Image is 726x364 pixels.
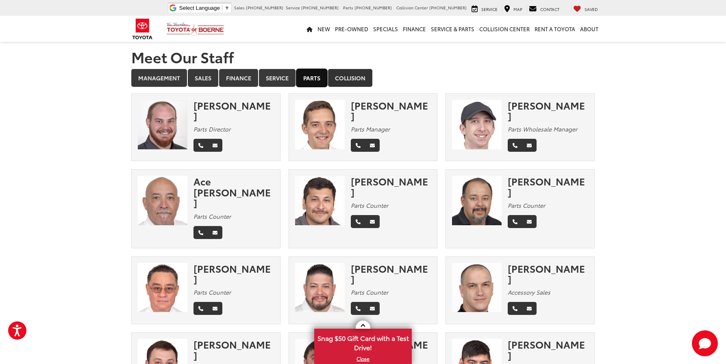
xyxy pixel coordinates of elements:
a: Phone [508,302,522,315]
a: Phone [193,226,208,239]
div: [PERSON_NAME] [351,263,431,284]
a: Phone [193,302,208,315]
div: [PERSON_NAME] [351,100,431,121]
span: Parts [343,4,353,11]
em: Parts Counter [351,201,388,209]
a: Phone [351,215,365,228]
em: Parts Counter [351,288,388,296]
img: Toyota [127,16,158,42]
button: Toggle Chat Window [692,330,718,356]
div: [PERSON_NAME] [351,176,431,197]
div: [PERSON_NAME] [193,339,274,360]
img: Stone Bennett [452,100,502,149]
a: Finance [219,69,258,87]
span: Map [513,6,522,12]
a: Service [470,4,500,13]
a: Phone [351,302,365,315]
em: Parts Counter [508,201,545,209]
div: [PERSON_NAME] [193,100,274,121]
a: Select Language​ [179,5,230,11]
span: Sales [234,4,245,11]
h1: Meet Our Staff [131,49,595,65]
svg: Start Chat [692,330,718,356]
a: Service & Parts: Opens in a new tab [428,16,477,42]
span: Snag $50 Gift Card with a Test Drive! [315,330,411,354]
a: Home [304,16,315,42]
div: [PERSON_NAME] [508,263,588,284]
span: Saved [585,6,598,12]
img: Ace Cantu [138,176,187,225]
a: About [578,16,601,42]
em: Parts Counter [193,212,231,220]
a: Collision [328,69,372,87]
a: Email [208,302,222,315]
span: Select Language [179,5,220,11]
span: Collision Center [396,4,428,11]
a: Email [522,215,537,228]
div: [PERSON_NAME] [193,263,274,284]
img: Rudy Garza [138,263,187,312]
div: [PERSON_NAME] [508,339,588,360]
em: Parts Wholesale Manager [508,125,577,133]
a: Phone [508,139,522,152]
a: Collision Center [477,16,532,42]
a: Sales [188,69,218,87]
a: Service [259,69,296,87]
img: Elijah Martinez [295,100,345,149]
a: Finance [400,16,428,42]
a: Specials [371,16,400,42]
span: Service [481,6,498,12]
div: [PERSON_NAME] [508,176,588,197]
img: Brian McGee [452,263,502,312]
a: Email [365,215,380,228]
em: Parts Director [193,125,230,133]
div: Ace [PERSON_NAME] [193,176,274,208]
a: Email [208,226,222,239]
span: [PHONE_NUMBER] [246,4,283,11]
a: Phone [351,139,365,152]
a: Email [365,139,380,152]
a: Email [522,302,537,315]
a: My Saved Vehicles [571,4,600,13]
span: Contact [540,6,559,12]
a: Phone [193,139,208,152]
span: [PHONE_NUMBER] [429,4,467,11]
a: Email [208,139,222,152]
span: Service [286,4,300,11]
img: Justin Ernst [138,100,187,149]
a: Phone [508,215,522,228]
a: Management [131,69,187,87]
span: ▼ [224,5,230,11]
img: Marc Elizarraraz [295,176,345,225]
a: Map [502,4,524,13]
div: Department Tabs [131,69,595,88]
a: Email [522,139,537,152]
a: Rent a Toyota [532,16,578,42]
a: Contact [527,4,561,13]
a: Pre-Owned [333,16,371,42]
img: Raul Bocanegra [452,176,502,225]
em: Accessory Sales [508,288,550,296]
em: Parts Counter [193,288,231,296]
span: [PHONE_NUMBER] [354,4,392,11]
img: Mark Vargas [295,263,345,312]
a: Parts [296,69,327,87]
a: Email [365,302,380,315]
em: Parts Manager [351,125,390,133]
img: Vic Vaughan Toyota of Boerne [166,22,224,36]
div: [PERSON_NAME] [508,100,588,121]
span: [PHONE_NUMBER] [301,4,339,11]
a: New [315,16,333,42]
